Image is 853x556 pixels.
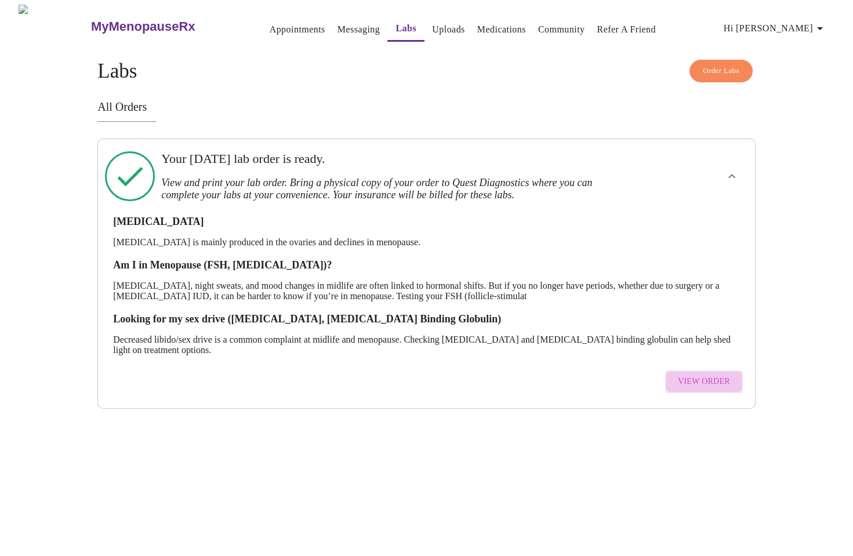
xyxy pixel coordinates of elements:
h3: All Orders [97,100,756,114]
p: [MEDICAL_DATA], night sweats, and mood changes in midlife are often linked to hormonal shifts. Bu... [113,281,740,301]
p: Decreased libido/sex drive is a common complaint at midlife and menopause. Checking [MEDICAL_DATA... [113,335,740,355]
h3: Looking for my sex drive ([MEDICAL_DATA], [MEDICAL_DATA] Binding Globulin) [113,313,740,325]
span: View Order [678,375,730,389]
button: Appointments [265,18,330,41]
a: Medications [477,21,526,38]
h3: Am I in Menopause (FSH, [MEDICAL_DATA])? [113,259,740,271]
button: Uploads [427,18,470,41]
button: Labs [387,17,424,42]
h3: Your [DATE] lab order is ready. [161,151,628,166]
a: MyMenopauseRx [89,6,241,47]
a: Appointments [270,21,325,38]
a: Labs [395,20,416,37]
a: View Order [662,365,746,399]
button: Community [533,18,590,41]
button: View Order [665,370,743,393]
button: Hi [PERSON_NAME] [719,17,832,40]
span: Hi [PERSON_NAME] [724,20,827,37]
h3: MyMenopauseRx [91,19,195,34]
h3: View and print your lab order. Bring a physical copy of your order to Quest Diagnostics where you... [161,177,628,201]
a: Messaging [337,21,380,38]
button: Medications [473,18,531,41]
h4: Labs [97,60,756,83]
button: Order Labs [689,60,753,82]
span: Order Labs [703,64,739,78]
button: Messaging [333,18,384,41]
a: Uploads [432,21,465,38]
a: Community [538,21,585,38]
a: Refer a Friend [597,21,656,38]
p: [MEDICAL_DATA] is mainly produced in the ovaries and declines in menopause. [113,237,740,248]
button: Refer a Friend [592,18,660,41]
img: MyMenopauseRx Logo [19,5,89,48]
button: show more [718,162,746,190]
h3: [MEDICAL_DATA] [113,216,740,228]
